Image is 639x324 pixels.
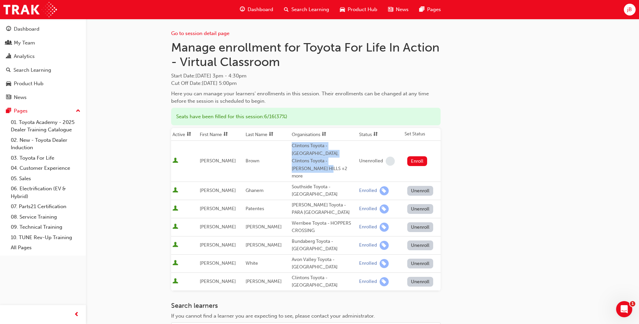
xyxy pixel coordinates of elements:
div: News [14,94,27,101]
a: My Team [3,37,83,49]
a: Product Hub [3,77,83,90]
div: Dashboard [14,25,39,33]
div: Pages [14,107,28,115]
h3: Search learners [171,302,441,310]
a: 04. Customer Experience [8,163,83,173]
div: Enrolled [359,242,377,249]
span: User is active [172,224,178,230]
span: search-icon [284,5,289,14]
a: 06. Electrification (EV & Hybrid) [8,184,83,201]
a: car-iconProduct Hub [334,3,383,17]
button: Enroll [407,156,427,166]
a: guage-iconDashboard [234,3,279,17]
a: search-iconSearch Learning [279,3,334,17]
div: Werribee Toyota - HOPPERS CROSSING [292,220,356,235]
button: DashboardMy TeamAnalyticsSearch LearningProduct HubNews [3,22,83,105]
span: [PERSON_NAME] [200,260,236,266]
span: sorting-icon [187,132,191,137]
h1: Manage enrollment for Toyota For Life In Action - Virtual Classroom [171,40,441,69]
th: Toggle SortBy [171,128,198,141]
div: Analytics [14,53,35,60]
button: Unenroll [407,240,434,250]
div: Clintons Toyota - [GEOGRAPHIC_DATA] [292,274,356,289]
th: Toggle SortBy [244,128,290,141]
span: Search Learning [291,6,329,13]
div: Enrolled [359,279,377,285]
a: 09. Technical Training [8,222,83,232]
span: car-icon [340,5,345,14]
span: [PERSON_NAME] [200,224,236,230]
button: Pages [3,105,83,117]
span: Dashboard [248,6,273,13]
span: jB [627,6,632,13]
span: sorting-icon [373,132,378,137]
span: pages-icon [6,108,11,114]
span: [PERSON_NAME] [200,206,236,212]
span: sorting-icon [269,132,274,137]
span: sorting-icon [223,132,228,137]
a: news-iconNews [383,3,414,17]
th: Toggle SortBy [198,128,244,141]
div: Bundaberg Toyota - [GEOGRAPHIC_DATA] [292,238,356,253]
a: All Pages [8,242,83,253]
span: [PERSON_NAME] [246,224,282,230]
a: 03. Toyota For Life [8,153,83,163]
span: User is active [172,242,178,249]
span: 1 [630,301,635,306]
div: My Team [14,39,35,47]
a: Search Learning [3,64,83,76]
span: Cut Off Date : [DATE] 5:00pm [171,80,237,86]
span: [PERSON_NAME] [246,279,282,284]
a: 01. Toyota Academy - 2025 Dealer Training Catalogue [8,117,83,135]
th: Toggle SortBy [290,128,358,141]
span: learningRecordVerb_ENROLL-icon [380,204,389,214]
a: News [3,91,83,104]
span: up-icon [76,107,81,116]
span: [PERSON_NAME] [200,158,236,164]
div: Enrolled [359,188,377,194]
span: [DATE] 3pm - 4:30pm [195,73,247,79]
span: learningRecordVerb_ENROLL-icon [380,241,389,250]
a: 10. TUNE Rev-Up Training [8,232,83,243]
span: learningRecordVerb_ENROLL-icon [380,186,389,195]
button: Unenroll [407,186,434,196]
div: [PERSON_NAME] Toyota - PARA [GEOGRAPHIC_DATA] [292,201,356,217]
span: learningRecordVerb_ENROLL-icon [380,223,389,232]
a: 05. Sales [8,173,83,184]
div: Avon Valley Toyota - [GEOGRAPHIC_DATA] [292,256,356,271]
span: If you cannot find a learner you are expecting to see, please contact your administrator. [171,313,375,319]
span: news-icon [6,95,11,101]
div: Here you can manage your learners' enrollments in this session. Their enrollments can be changed ... [171,90,441,105]
span: chart-icon [6,54,11,60]
div: Clintons Toyota - [GEOGRAPHIC_DATA], Clintons Toyota - [PERSON_NAME] HILLS +2 more [292,142,356,180]
img: Trak [3,2,57,17]
span: User is active [172,278,178,285]
th: Set Status [403,128,441,141]
div: Southside Toyota - [GEOGRAPHIC_DATA] [292,183,356,198]
th: Toggle SortBy [358,128,403,141]
span: Start Date : [171,72,441,80]
div: Seats have been filled for this session : 6 / 16 ( 37% ) [171,108,441,126]
div: Product Hub [14,80,43,88]
div: Enrolled [359,224,377,230]
span: guage-icon [240,5,245,14]
a: 08. Service Training [8,212,83,222]
div: Unenrolled [359,158,383,164]
span: Patentes [246,206,264,212]
span: Brown [246,158,259,164]
span: search-icon [6,67,11,73]
a: Analytics [3,50,83,63]
span: [PERSON_NAME] [246,242,282,248]
span: sorting-icon [322,132,326,137]
span: User is active [172,187,178,194]
span: prev-icon [74,311,79,319]
span: [PERSON_NAME] [200,188,236,193]
span: Pages [427,6,441,13]
a: Dashboard [3,23,83,35]
span: pages-icon [419,5,424,14]
span: User is active [172,158,178,164]
span: learningRecordVerb_ENROLL-icon [380,259,389,268]
div: Search Learning [13,66,51,74]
